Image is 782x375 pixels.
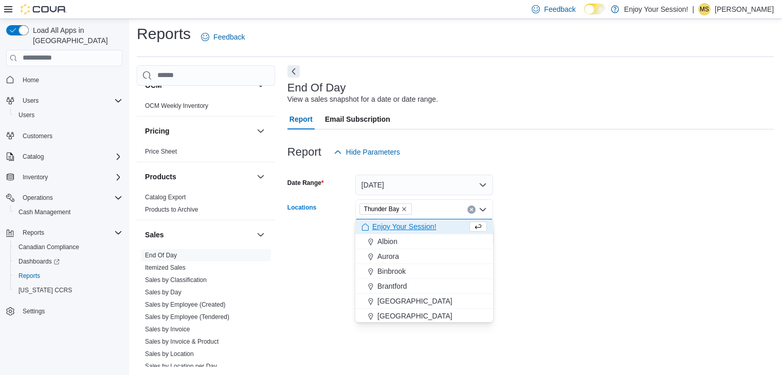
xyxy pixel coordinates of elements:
[19,257,60,266] span: Dashboards
[467,205,476,214] button: Clear input
[10,269,126,283] button: Reports
[145,194,186,201] a: Catalog Export
[2,72,126,87] button: Home
[10,108,126,122] button: Users
[145,193,186,201] span: Catalog Export
[287,94,438,105] div: View a sales snapshot for a date or date range.
[584,4,606,14] input: Dark Mode
[145,252,177,259] a: End Of Day
[355,249,493,264] button: Aurora
[355,219,493,234] button: Enjoy Your Session!
[355,294,493,309] button: [GEOGRAPHIC_DATA]
[145,301,226,309] span: Sales by Employee (Created)
[287,82,346,94] h3: End Of Day
[254,229,267,241] button: Sales
[19,129,122,142] span: Customers
[23,307,45,315] span: Settings
[2,226,126,240] button: Reports
[145,148,177,155] a: Price Sheet
[355,175,493,195] button: [DATE]
[287,65,300,78] button: Next
[254,125,267,137] button: Pricing
[14,284,122,296] span: Washington CCRS
[137,100,275,116] div: OCM
[10,205,126,219] button: Cash Management
[254,171,267,183] button: Products
[23,97,39,105] span: Users
[377,296,452,306] span: [GEOGRAPHIC_DATA]
[145,362,217,370] span: Sales by Location per Day
[325,109,390,129] span: Email Subscription
[14,206,122,218] span: Cash Management
[19,227,122,239] span: Reports
[145,126,169,136] h3: Pricing
[14,241,122,253] span: Canadian Compliance
[2,191,126,205] button: Operations
[14,241,83,253] a: Canadian Compliance
[692,3,694,15] p: |
[6,68,122,346] nav: Complex example
[19,95,43,107] button: Users
[145,338,219,345] a: Sales by Invoice & Product
[700,3,709,15] span: MS
[19,73,122,86] span: Home
[145,350,194,358] a: Sales by Location
[287,203,317,212] label: Locations
[145,172,176,182] h3: Products
[145,325,190,333] span: Sales by Invoice
[145,313,229,321] span: Sales by Employee (Tendered)
[401,206,407,212] button: Remove Thunder Bay from selection in this group
[145,350,194,358] span: Sales by Location
[254,79,267,91] button: OCM
[624,3,688,15] p: Enjoy Your Session!
[145,147,177,156] span: Price Sheet
[544,4,575,14] span: Feedback
[2,170,126,184] button: Inventory
[14,284,76,296] a: [US_STATE] CCRS
[14,206,75,218] a: Cash Management
[2,93,126,108] button: Users
[23,76,39,84] span: Home
[137,191,275,220] div: Products
[377,281,407,291] span: Brantford
[355,279,493,294] button: Brantford
[715,3,774,15] p: [PERSON_NAME]
[14,255,64,268] a: Dashboards
[19,151,122,163] span: Catalog
[19,227,48,239] button: Reports
[19,111,34,119] span: Users
[330,142,404,162] button: Hide Parameters
[2,304,126,318] button: Settings
[197,27,249,47] a: Feedback
[145,276,207,284] span: Sales by Classification
[287,146,321,158] h3: Report
[21,4,67,14] img: Cova
[23,229,44,237] span: Reports
[145,205,198,214] span: Products to Archive
[19,272,40,280] span: Reports
[355,234,493,249] button: Albion
[23,194,53,202] span: Operations
[584,14,585,15] span: Dark Mode
[359,203,412,215] span: Thunder Bay
[372,221,437,232] span: Enjoy Your Session!
[19,208,70,216] span: Cash Management
[10,283,126,297] button: [US_STATE] CCRS
[19,305,122,317] span: Settings
[145,264,186,271] a: Itemized Sales
[19,286,72,294] span: [US_STATE] CCRS
[19,243,79,251] span: Canadian Compliance
[355,264,493,279] button: Binbrook
[19,171,52,183] button: Inventory
[377,311,452,321] span: [GEOGRAPHIC_DATA]
[698,3,711,15] div: Melissa Sampson
[2,128,126,143] button: Customers
[377,266,406,276] span: Binbrook
[19,305,49,317] a: Settings
[19,74,43,86] a: Home
[377,236,397,247] span: Albion
[289,109,313,129] span: Report
[14,109,122,121] span: Users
